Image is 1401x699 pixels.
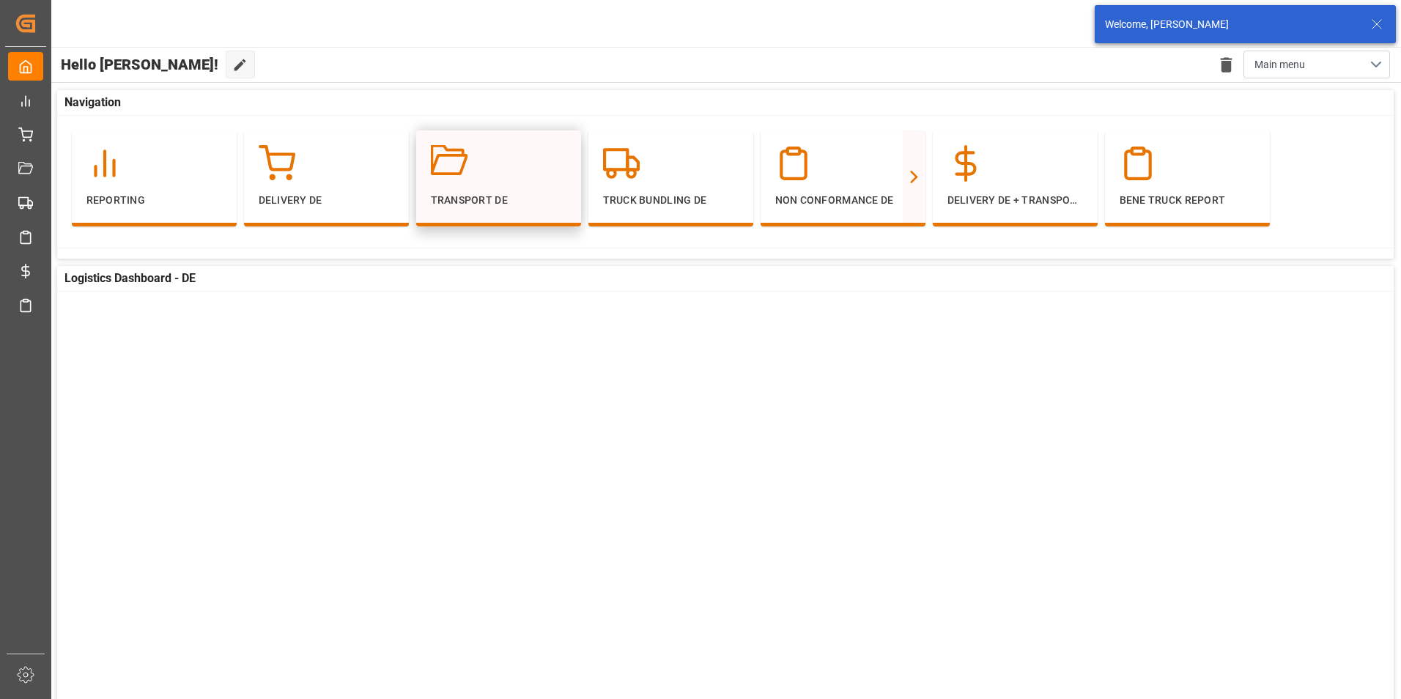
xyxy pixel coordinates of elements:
span: Navigation [64,94,121,111]
button: open menu [1243,51,1390,78]
span: Logistics Dashboard - DE [64,270,196,287]
span: Hello [PERSON_NAME]! [61,51,218,78]
p: Delivery DE [259,193,394,208]
span: Main menu [1254,57,1305,73]
p: Non Conformance DE [775,193,911,208]
p: Truck Bundling DE [603,193,739,208]
div: Welcome, [PERSON_NAME] [1105,17,1357,32]
p: Reporting [86,193,222,208]
p: Transport DE [431,193,566,208]
p: Delivery DE + Transport Cost [947,193,1083,208]
p: BeNe Truck Report [1120,193,1255,208]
